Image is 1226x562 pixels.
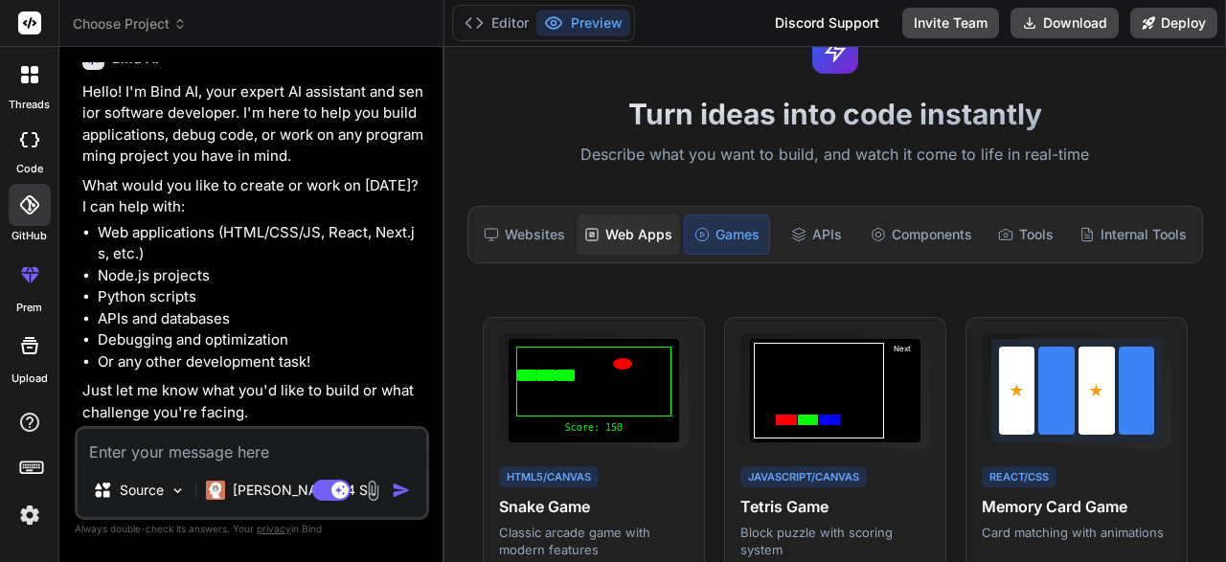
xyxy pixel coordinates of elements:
[73,14,187,34] span: Choose Project
[982,495,1171,518] h4: Memory Card Game
[82,81,425,168] p: Hello! I'm Bind AI, your expert AI assistant and senior software developer. I'm here to help you ...
[9,97,50,113] label: threads
[11,371,48,387] label: Upload
[233,481,375,500] p: [PERSON_NAME] 4 S..
[120,481,164,500] p: Source
[98,265,425,287] li: Node.js projects
[11,228,47,244] label: GitHub
[257,523,291,534] span: privacy
[902,8,999,38] button: Invite Team
[170,483,186,499] img: Pick Models
[984,214,1068,255] div: Tools
[98,222,425,265] li: Web applications (HTML/CSS/JS, React, Next.js, etc.)
[82,175,425,218] p: What would you like to create or work on [DATE]? I can help with:
[13,499,46,531] img: settings
[740,466,867,488] div: JavaScript/Canvas
[457,10,536,36] button: Editor
[362,480,384,502] img: attachment
[740,524,930,558] p: Block puzzle with scoring system
[456,97,1215,131] h1: Turn ideas into code instantly
[98,308,425,330] li: APIs and databases
[456,143,1215,168] p: Describe what you want to build, and watch it come to life in real-time
[982,466,1056,488] div: React/CSS
[499,495,689,518] h4: Snake Game
[75,520,429,538] p: Always double-check its answers. Your in Bind
[863,214,980,255] div: Components
[536,10,630,36] button: Preview
[206,481,225,500] img: Claude 4 Sonnet
[499,466,599,488] div: HTML5/Canvas
[98,329,425,351] li: Debugging and optimization
[740,495,930,518] h4: Tetris Game
[499,524,689,558] p: Classic arcade game with modern features
[392,481,411,500] img: icon
[763,8,891,38] div: Discord Support
[982,524,1171,541] p: Card matching with animations
[774,214,858,255] div: APIs
[1072,214,1194,255] div: Internal Tools
[476,214,573,255] div: Websites
[82,380,425,423] p: Just let me know what you'd like to build or what challenge you're facing.
[577,214,680,255] div: Web Apps
[98,351,425,373] li: Or any other development task!
[684,214,770,255] div: Games
[16,161,43,177] label: code
[1130,8,1217,38] button: Deploy
[98,286,425,308] li: Python scripts
[516,420,671,435] div: Score: 150
[888,343,917,438] div: Next
[1010,8,1119,38] button: Download
[16,300,42,316] label: prem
